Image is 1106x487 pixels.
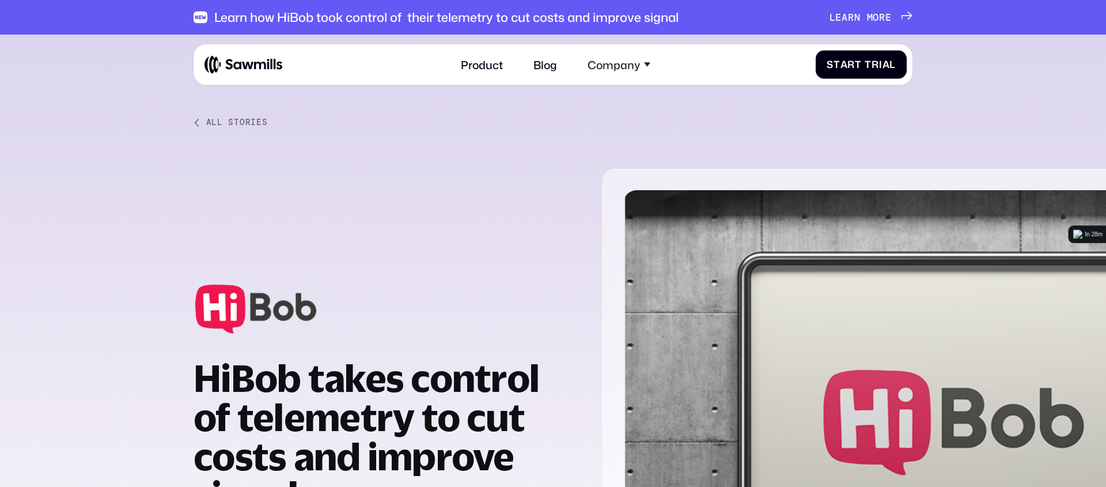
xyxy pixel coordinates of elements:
a: Learnmore [829,12,912,23]
span: T [865,59,872,70]
div: All Stories [206,118,268,127]
div: Company [588,58,640,71]
span: S [827,59,834,70]
a: Blog [525,50,566,80]
span: r [879,12,885,23]
span: t [855,59,862,70]
a: Product [453,50,512,80]
span: o [873,12,879,23]
span: a [842,12,848,23]
span: i [879,59,882,70]
div: In 28m [1085,230,1103,239]
span: r [847,59,855,70]
span: a [840,59,848,70]
div: Learn how HiBob took control of their telemetry to cut costs and improve signal [214,10,679,25]
span: r [872,59,879,70]
span: e [835,12,842,23]
span: t [834,59,840,70]
span: r [848,12,854,23]
div: Company [579,50,658,80]
span: e [885,12,892,23]
span: l [889,59,896,70]
img: logo [1073,230,1082,239]
a: StartTrial [816,50,907,78]
a: All Stories [194,118,912,127]
span: a [882,59,890,70]
span: L [829,12,836,23]
span: n [854,12,861,23]
span: m [867,12,873,23]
